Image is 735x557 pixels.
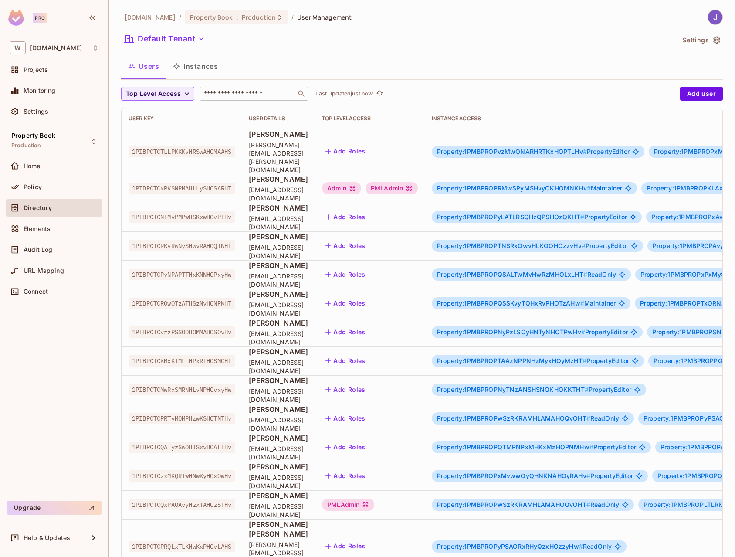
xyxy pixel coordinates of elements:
button: refresh [374,88,385,99]
span: 1PIBPCTCMwRxSMRNHLvNPHOvxyHw [129,384,235,395]
span: 1PIBPCTCPRTvMOMPHzwKSHOTNTHv [129,413,235,424]
button: Users [121,55,166,77]
span: Property:1PMBPROPwSzRKRAMHLAMAHOQvOHT [437,501,590,508]
span: Property:1PMBPROPTAAzNPPNHzMyxHOyMzHT [437,357,586,364]
span: PropertyEditor [437,472,633,479]
span: [EMAIL_ADDRESS][DOMAIN_NAME] [249,186,308,202]
button: Default Tenant [121,32,208,46]
span: Property:1PMBPROPNyTNzANSHSNQKHOKKTHT [437,386,589,393]
span: [PERSON_NAME] [249,462,308,472]
button: Upgrade [7,501,102,515]
span: # [583,357,586,364]
span: Property:1PMBPROPyLATLRSQHzQPSHOzQKHT [437,213,584,221]
button: Add Roles [322,440,369,454]
span: [PERSON_NAME] [249,129,308,139]
span: Property:1PMBPROPQSALTwMvHwRzMHOLxLHT [437,271,587,278]
li: / [179,13,181,21]
span: PropertyEditor [437,148,630,155]
span: Top Level Access [126,88,181,99]
span: 1PIBPCTCTLLPKKKvHRSwAHOMAAHS [129,146,235,157]
span: Property:1PMBPROPTNSRxOwvHLKOOHOzzvHv [437,242,586,249]
span: [PERSON_NAME] [249,347,308,357]
img: Jonathan Pantall [708,10,722,24]
span: # [581,328,585,336]
span: User Management [297,13,352,21]
img: SReyMgAAAABJRU5ErkJggg== [8,10,24,26]
span: [EMAIL_ADDRESS][DOMAIN_NAME] [249,387,308,404]
span: 1PIBPCTCPRQLxTLKHwKxPHOvLAHS [129,541,235,552]
span: Connect [24,288,48,295]
span: Settings [24,108,48,115]
span: Property:1PMBPROPRMwSPyMSHvyOKHOMNKHv [437,184,591,192]
span: Click to refresh data [373,88,385,99]
span: ReadOnly [437,271,616,278]
span: URL Mapping [24,267,64,274]
span: refresh [376,89,383,98]
li: / [291,13,294,21]
span: [EMAIL_ADDRESS][DOMAIN_NAME] [249,272,308,289]
span: [PERSON_NAME] [249,433,308,443]
div: Admin [322,182,361,194]
span: [PERSON_NAME] [PERSON_NAME] [249,520,308,539]
span: W [10,41,26,54]
span: Help & Updates [24,534,70,541]
span: Projects [24,66,48,73]
span: Property:1PMBPROPQSSKvyTQHxRvPHOTzAHw [437,299,584,307]
span: PropertyEditor [437,444,636,451]
span: Property:1PMBPROPNyPzLSOyHNTyNHOTPwHv [437,328,585,336]
span: [PERSON_NAME] [249,318,308,328]
span: [PERSON_NAME] [249,404,308,414]
span: Monitoring [24,87,56,94]
span: 1PIBPCTCzxMKQRTwHNwKyHOxOwHv [129,470,235,482]
button: Add user [680,87,723,101]
span: Elements [24,225,51,232]
button: Add Roles [322,383,369,397]
span: # [586,414,590,422]
span: ReadOnly [437,415,619,422]
span: Property:1PMBPROPyPSAORxRHyQzxHOzzyHw [437,543,583,550]
div: Top Level Access [322,115,418,122]
span: [EMAIL_ADDRESS][DOMAIN_NAME] [249,243,308,260]
span: Maintainer [437,300,616,307]
span: 1PIBPCTCKMxKTMLLHPxRTHOSMOHT [129,355,235,367]
button: Instances [166,55,225,77]
span: : [236,14,239,21]
span: [EMAIL_ADDRESS][DOMAIN_NAME] [249,301,308,317]
span: PropertyEditor [437,214,627,221]
span: # [587,184,591,192]
span: Home [24,163,41,170]
span: PropertyEditor [437,329,628,336]
span: 1PIBPCTCQxPAOAvyHzxTAHOzSTHv [129,499,235,510]
div: PMLAdmin [322,499,374,511]
span: Property:1PMBPROPxMvwwOyQHNKNAHOyRAHv [437,472,590,479]
span: # [583,271,587,278]
span: Production [11,142,41,149]
div: PMLAdmin [366,182,418,194]
span: 1PIBPCTCRKyRwNySHwvRAHOQTNHT [129,240,235,251]
span: # [585,386,589,393]
button: Settings [679,33,723,47]
span: 1PIBPCTCxPKSNPMAHLLySHOSARHT [129,183,235,194]
span: [EMAIL_ADDRESS][DOMAIN_NAME] [249,473,308,490]
span: [PERSON_NAME] [249,491,308,500]
span: [EMAIL_ADDRESS][DOMAIN_NAME] [249,416,308,432]
span: [EMAIL_ADDRESS][DOMAIN_NAME] [249,329,308,346]
span: [PERSON_NAME] [249,261,308,270]
span: 1PIBPCTCRQwQTzATHSzNvHONPKHT [129,298,235,309]
button: Add Roles [322,268,369,282]
span: Property:1PMBPROPvzMwQNARHRTKxHOPTLHv [437,148,587,155]
span: [PERSON_NAME] [249,232,308,241]
div: Pro [33,13,47,23]
span: 1PIBPCTCQATyzSwOHTSxvHOALTHv [129,442,235,453]
span: Audit Log [24,246,52,253]
span: PropertyEditor [437,242,628,249]
span: Property:1PMBPROPQTMPNPxMHKxMzHOPNMHw [437,443,593,451]
span: [PERSON_NAME] [249,376,308,385]
button: Add Roles [322,325,369,339]
span: [PERSON_NAME] [249,203,308,213]
span: ReadOnly [437,543,612,550]
span: Policy [24,183,42,190]
span: [EMAIL_ADDRESS][DOMAIN_NAME] [249,358,308,375]
span: [EMAIL_ADDRESS][DOMAIN_NAME] [249,502,308,519]
button: Add Roles [322,540,369,554]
